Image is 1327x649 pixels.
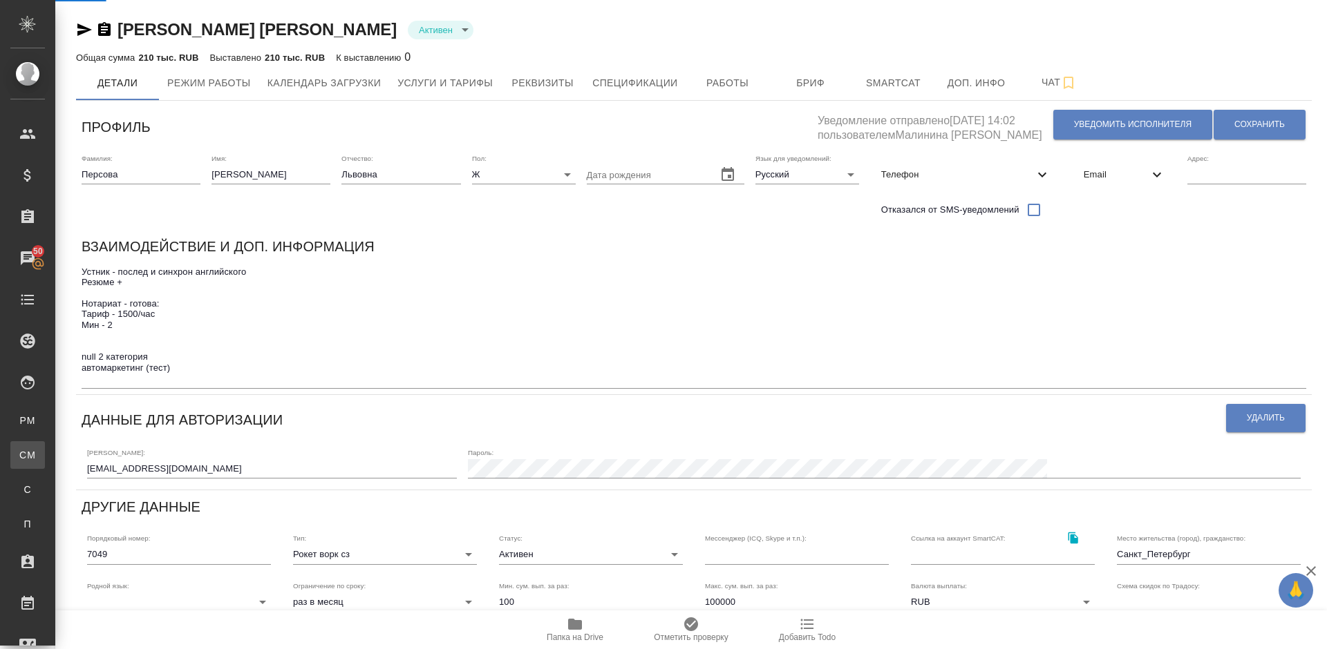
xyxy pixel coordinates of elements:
a: [PERSON_NAME] [PERSON_NAME] [117,20,397,39]
p: К выставлению [336,52,404,63]
label: Имя: [211,155,227,162]
label: Фамилия: [82,155,113,162]
label: Адрес: [1187,155,1209,162]
label: Ограничение по сроку: [293,582,366,589]
span: Уведомить исполнителя [1074,119,1192,130]
span: П [17,517,38,531]
div: Телефон [870,159,1062,190]
label: Пол: [472,155,487,162]
label: Место жительства (город), гражданство: [1117,535,1245,542]
span: Добавить Todo [779,632,836,642]
span: Спецификации [592,75,677,92]
button: Скопировать ссылку для ЯМессенджера [76,21,93,38]
div: Ж [472,165,576,184]
p: 210 тыс. RUB [265,52,325,63]
label: Мессенджер (ICQ, Skype и т.п.): [705,535,807,542]
label: Мин. сум. вып. за раз: [499,582,570,589]
div: 0 [336,49,411,66]
label: Отчество: [341,155,373,162]
button: 🙏 [1279,573,1313,608]
label: Схема скидок по Традосу: [1117,582,1200,589]
button: Добавить Todo [749,610,865,649]
button: Скопировать ссылку [1059,523,1087,552]
button: Уведомить исполнителя [1053,110,1212,139]
button: Сохранить [1214,110,1306,139]
button: Активен [415,24,457,36]
button: Удалить [1226,404,1306,432]
div: Русский [755,165,859,184]
span: Чат [1026,74,1093,91]
h6: Взаимодействие и доп. информация [82,235,375,258]
label: [PERSON_NAME]: [87,449,145,456]
label: Валюта выплаты: [911,582,967,589]
span: Email [1084,168,1149,182]
div: Активен [499,545,683,564]
span: Удалить [1247,412,1285,424]
span: 🙏 [1284,576,1308,605]
div: RUB [911,592,1095,612]
span: Детали [84,75,151,92]
span: Доп. инфо [943,75,1010,92]
p: Общая сумма [76,52,138,63]
button: Отметить проверку [633,610,749,649]
div: Рокет ворк сз [293,545,477,564]
h5: Уведомление отправлено [DATE] 14:02 пользователем Малинина [PERSON_NAME] [818,106,1053,143]
span: Отметить проверку [654,632,728,642]
span: Услуги и тарифы [397,75,493,92]
a: PM [10,407,45,434]
span: CM [17,448,38,462]
label: Макс. сум. вып. за раз: [705,582,778,589]
button: Скопировать ссылку [96,21,113,38]
label: Тип: [293,535,306,542]
div: раз в месяц [293,592,477,612]
label: Родной язык: [87,582,129,589]
h6: Данные для авторизации [82,409,283,431]
span: Реквизиты [509,75,576,92]
a: П [10,510,45,538]
p: Выставлено [210,52,265,63]
span: Папка на Drive [547,632,603,642]
div: Email [1073,159,1176,190]
button: Папка на Drive [517,610,633,649]
a: CM [10,441,45,469]
span: Режим работы [167,75,251,92]
span: Телефон [881,168,1034,182]
span: Календарь загрузки [267,75,382,92]
span: Работы [695,75,761,92]
textarea: Устник - послед и синхрон английского Резюме + Нотариат - готова: Тариф - 1500/час Мин - 2 null 2... [82,267,1306,384]
span: PM [17,414,38,427]
span: Отказался от SMS-уведомлений [881,203,1019,217]
label: Ссылка на аккаунт SmartCAT: [911,535,1006,542]
p: 210 тыс. RUB [138,52,198,63]
div: Активен [408,21,473,39]
span: С [17,483,38,496]
label: Пароль: [468,449,493,456]
span: Smartcat [860,75,927,92]
span: Сохранить [1234,119,1285,130]
label: Порядковый номер: [87,535,150,542]
a: С [10,476,45,503]
h6: Другие данные [82,496,200,518]
label: Статус: [499,535,523,542]
span: 50 [25,244,51,258]
a: 50 [3,241,52,275]
span: Бриф [778,75,844,92]
h6: Профиль [82,116,151,138]
label: Язык для уведомлений: [755,155,831,162]
svg: Подписаться [1060,75,1077,91]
